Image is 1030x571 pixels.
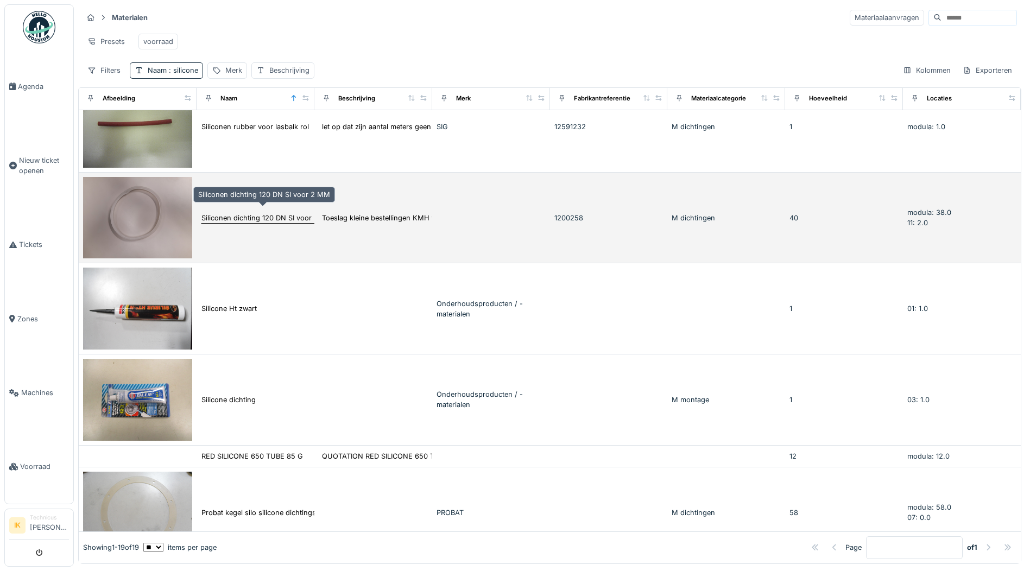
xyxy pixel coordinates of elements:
[18,81,69,92] span: Agenda
[9,513,69,540] a: IK Technicus[PERSON_NAME]
[437,389,546,410] div: Onderhoudsproducten / - materialen
[672,507,781,518] div: M dichtingen
[907,208,951,217] span: modula: 38.0
[83,177,192,259] img: Siliconen dichting 120 DN SI voor 2 MM
[554,213,664,223] div: 1200258
[338,94,375,103] div: Beschrijving
[437,122,546,132] div: SIG
[269,65,309,75] div: Beschrijving
[672,122,781,132] div: M dichtingen
[5,430,73,504] a: Voorraad
[220,94,237,103] div: Naam
[554,122,664,132] div: 12591232
[5,123,73,208] a: Nieuw ticket openen
[672,395,781,405] div: M montage
[789,451,899,461] div: 12
[23,11,55,43] img: Badge_color-CXgf-gQk.svg
[574,94,630,103] div: Fabrikantreferentie
[30,513,69,537] li: [PERSON_NAME]
[17,314,69,324] span: Zones
[9,517,26,534] li: IK
[201,395,256,405] div: Silicone dichting
[83,472,192,554] img: Probat kegel silo silicone dichtingsring
[83,359,192,441] img: Silicone dichting
[322,451,467,461] div: QUOTATION RED SILICONE 650 TUBE 85 G
[672,213,781,223] div: M dichtingen
[907,503,951,511] span: modula: 58.0
[83,62,125,78] div: Filters
[225,65,242,75] div: Merk
[789,213,899,223] div: 40
[898,62,956,78] div: Kolommen
[907,452,950,460] span: modula: 12.0
[322,122,451,132] div: let op dat zijn aantal meters geen stuks
[967,542,977,553] strong: of 1
[5,208,73,282] a: Tickets
[201,122,309,132] div: Siliconen rubber voor lasbalk rol
[958,62,1017,78] div: Exporteren
[108,12,152,23] strong: Materialen
[789,395,899,405] div: 1
[20,461,69,472] span: Voorraad
[103,94,135,103] div: Afbeelding
[907,304,928,313] span: 01: 1.0
[907,123,945,131] span: modula: 1.0
[907,396,930,404] span: 03: 1.0
[907,219,928,227] span: 11: 2.0
[201,451,303,461] div: RED SILICONE 650 TUBE 85 G
[83,268,192,350] img: Silicone Ht zwart
[83,34,130,49] div: Presets
[201,507,329,518] div: Probat kegel silo silicone dichtingsring
[927,94,952,103] div: Locaties
[845,542,862,553] div: Page
[850,10,924,26] div: Materiaalaanvragen
[83,86,192,168] img: Siliconen rubber voor lasbalk rol
[201,213,333,223] div: Siliconen dichting 120 DN SI voor 2 MM
[19,155,69,176] span: Nieuw ticket openen
[83,542,139,553] div: Showing 1 - 19 of 19
[322,213,492,223] div: Toeslag kleine bestellingen KMH voor orders ond...
[30,513,69,522] div: Technicus
[789,507,899,518] div: 58
[193,187,335,202] div: Siliconen dichting 120 DN SI voor 2 MM
[143,542,217,553] div: items per page
[5,282,73,356] a: Zones
[21,388,69,398] span: Machines
[789,122,899,132] div: 1
[143,36,173,47] div: voorraad
[148,65,198,75] div: Naam
[456,94,471,103] div: Merk
[907,513,931,522] span: 07: 0.0
[19,239,69,250] span: Tickets
[201,303,257,314] div: Silicone Ht zwart
[5,356,73,430] a: Machines
[789,303,899,314] div: 1
[5,49,73,123] a: Agenda
[691,94,746,103] div: Materiaalcategorie
[437,507,546,518] div: PROBAT
[809,94,847,103] div: Hoeveelheid
[437,299,546,319] div: Onderhoudsproducten / - materialen
[167,66,198,74] span: : silicone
